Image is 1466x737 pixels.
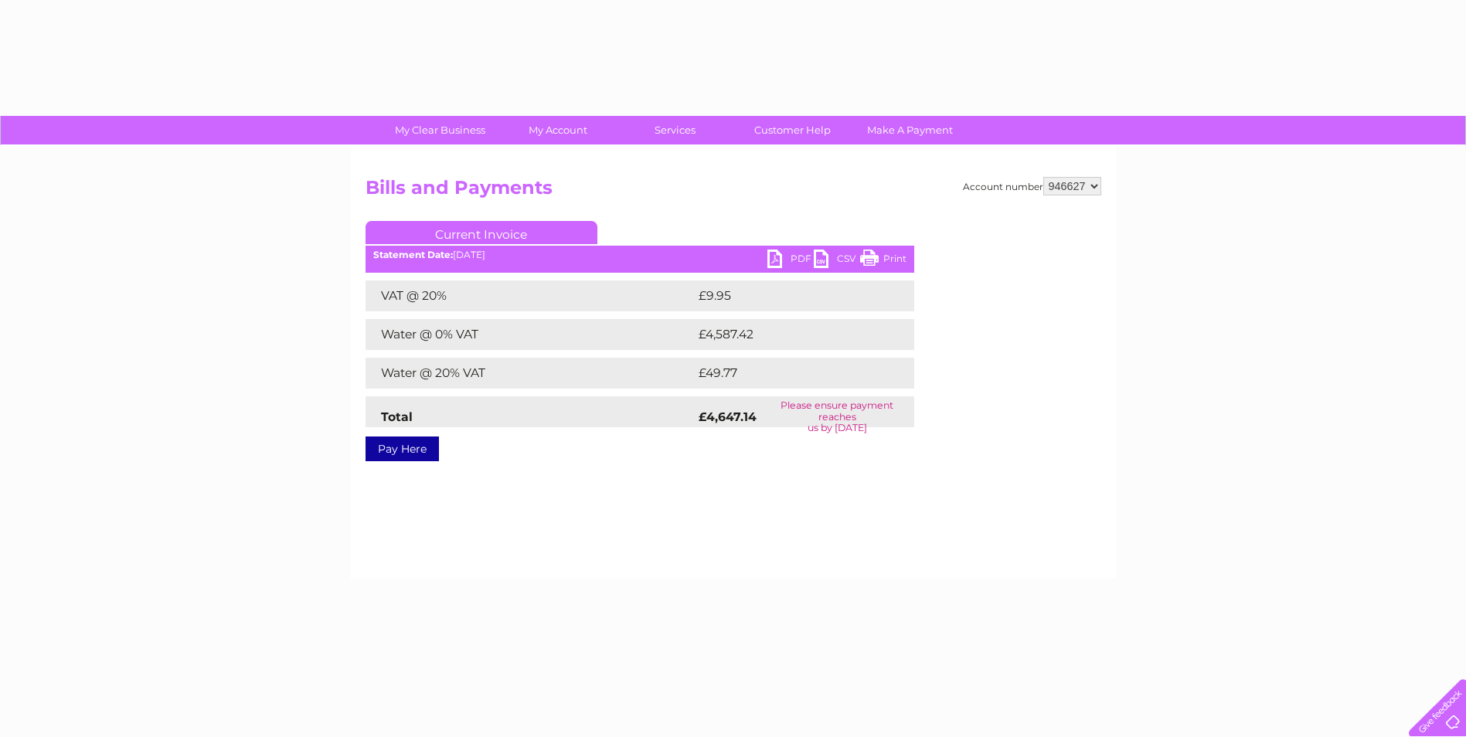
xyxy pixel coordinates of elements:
[611,116,739,144] a: Services
[760,396,914,437] td: Please ensure payment reaches us by [DATE]
[373,249,453,260] b: Statement Date:
[699,409,757,424] strong: £4,647.14
[366,358,695,389] td: Water @ 20% VAT
[860,250,906,272] a: Print
[729,116,856,144] a: Customer Help
[846,116,974,144] a: Make A Payment
[695,319,890,350] td: £4,587.42
[366,221,597,244] a: Current Invoice
[366,319,695,350] td: Water @ 0% VAT
[366,280,695,311] td: VAT @ 20%
[494,116,621,144] a: My Account
[366,250,914,260] div: [DATE]
[814,250,860,272] a: CSV
[695,280,879,311] td: £9.95
[767,250,814,272] a: PDF
[963,177,1101,195] div: Account number
[376,116,504,144] a: My Clear Business
[695,358,883,389] td: £49.77
[381,409,413,424] strong: Total
[366,436,439,461] a: Pay Here
[366,177,1101,206] h2: Bills and Payments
